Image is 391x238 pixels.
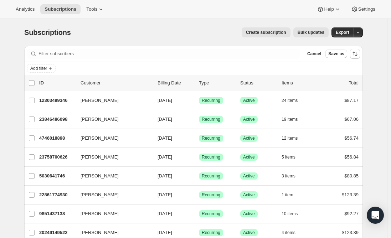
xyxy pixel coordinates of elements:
div: 20249149522[PERSON_NAME][DATE]SuccessRecurringSuccessActive4 items$123.39 [39,228,359,238]
div: Type [199,79,235,87]
span: Save as [328,51,344,57]
button: 3 items [282,171,303,181]
div: 4746018898[PERSON_NAME][DATE]SuccessRecurringSuccessActive12 items$56.74 [39,133,359,143]
span: Recurring [202,192,220,198]
span: [PERSON_NAME] [81,172,119,180]
p: 5030641746 [39,172,75,180]
button: Subscriptions [40,4,81,14]
button: 10 items [282,209,305,219]
p: 22861774930 [39,191,75,198]
button: [PERSON_NAME] [76,95,148,106]
span: Subscriptions [24,29,71,36]
span: Analytics [16,6,35,12]
span: Recurring [202,117,220,122]
span: [PERSON_NAME] [81,191,119,198]
span: $56.84 [344,154,359,160]
span: [DATE] [158,230,172,235]
p: 20249149522 [39,229,75,236]
button: Create subscription [242,27,290,37]
span: [DATE] [158,154,172,160]
span: [PERSON_NAME] [81,229,119,236]
div: 12303499346[PERSON_NAME][DATE]SuccessRecurringSuccessActive24 items$87.17 [39,95,359,105]
span: 3 items [282,173,295,179]
span: Recurring [202,230,220,236]
span: $80.85 [344,173,359,178]
span: $56.74 [344,135,359,141]
button: Analytics [11,4,39,14]
span: [PERSON_NAME] [81,97,119,104]
p: 23758700626 [39,154,75,161]
p: 4746018898 [39,135,75,142]
button: Sort the results [350,49,360,59]
button: Settings [347,4,380,14]
button: 24 items [282,95,305,105]
p: ID [39,79,75,87]
span: [DATE] [158,173,172,178]
span: 1 item [282,192,293,198]
p: Billing Date [158,79,193,87]
span: Settings [358,6,375,12]
span: [DATE] [158,192,172,197]
span: [DATE] [158,211,172,216]
span: 24 items [282,98,298,103]
span: $123.39 [342,230,359,235]
button: [PERSON_NAME] [76,208,148,219]
span: Active [243,230,255,236]
p: 12303499346 [39,97,75,104]
div: 5030641746[PERSON_NAME][DATE]SuccessRecurringSuccessActive3 items$80.85 [39,171,359,181]
span: Export [336,30,349,35]
button: [PERSON_NAME] [76,151,148,163]
p: 23846486098 [39,116,75,123]
span: 10 items [282,211,298,217]
span: Active [243,211,255,217]
span: Recurring [202,98,220,103]
span: Active [243,154,255,160]
span: Subscriptions [45,6,76,12]
div: Items [282,79,317,87]
button: 5 items [282,152,303,162]
button: 4 items [282,228,303,238]
p: 9851437138 [39,210,75,217]
div: 23846486098[PERSON_NAME][DATE]SuccessRecurringSuccessActive19 items$67.06 [39,114,359,124]
button: Add filter [27,64,56,73]
span: [PERSON_NAME] [81,116,119,123]
span: Create subscription [246,30,286,35]
div: 23758700626[PERSON_NAME][DATE]SuccessRecurringSuccessActive5 items$56.84 [39,152,359,162]
span: 12 items [282,135,298,141]
button: [PERSON_NAME] [76,133,148,144]
span: Tools [86,6,97,12]
div: 22861774930[PERSON_NAME][DATE]SuccessRecurringSuccessActive1 item$123.39 [39,190,359,200]
span: [DATE] [158,117,172,122]
span: Help [324,6,334,12]
span: [DATE] [158,98,172,103]
button: [PERSON_NAME] [76,114,148,125]
button: 12 items [282,133,305,143]
span: Recurring [202,211,220,217]
div: IDCustomerBilling DateTypeStatusItemsTotal [39,79,359,87]
button: Export [331,27,354,37]
span: Active [243,192,255,198]
span: $123.39 [342,192,359,197]
button: 1 item [282,190,301,200]
button: [PERSON_NAME] [76,170,148,182]
p: Status [240,79,276,87]
span: $87.17 [344,98,359,103]
span: Recurring [202,173,220,179]
span: Add filter [30,66,47,71]
span: Cancel [307,51,321,57]
p: Customer [81,79,152,87]
span: Bulk updates [298,30,324,35]
button: Bulk updates [293,27,329,37]
span: 4 items [282,230,295,236]
span: [DATE] [158,135,172,141]
button: Help [313,4,345,14]
div: 9851437138[PERSON_NAME][DATE]SuccessRecurringSuccessActive10 items$92.27 [39,209,359,219]
span: Recurring [202,154,220,160]
div: Open Intercom Messenger [367,207,384,224]
p: Total [349,79,359,87]
span: [PERSON_NAME] [81,135,119,142]
button: 19 items [282,114,305,124]
span: [PERSON_NAME] [81,210,119,217]
span: Active [243,98,255,103]
span: Active [243,173,255,179]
